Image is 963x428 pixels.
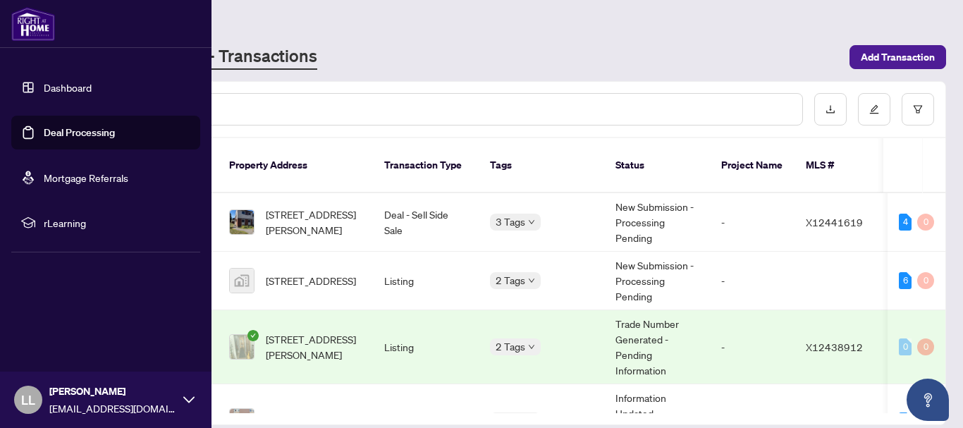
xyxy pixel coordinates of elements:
span: download [826,104,835,114]
span: check-circle [247,330,259,341]
span: X12441619 [806,216,863,228]
a: Dashboard [44,81,92,94]
td: New Submission - Processing Pending [604,193,710,252]
th: MLS # [795,138,879,193]
td: Trade Number Generated - Pending Information [604,310,710,384]
a: Deal Processing [44,126,115,139]
img: logo [11,7,55,41]
button: download [814,93,847,126]
span: X12438912 [806,341,863,353]
div: 0 [899,338,912,355]
img: thumbnail-img [230,269,254,293]
img: thumbnail-img [230,210,254,234]
div: 4 [899,214,912,231]
span: LL [21,390,35,410]
div: 6 [899,272,912,289]
img: thumbnail-img [230,335,254,359]
button: Add Transaction [849,45,946,69]
td: Deal - Sell Side Sale [373,193,479,252]
th: Tags [479,138,604,193]
span: [STREET_ADDRESS] [266,273,356,288]
span: filter [913,104,923,114]
td: Listing [373,252,479,310]
span: 2 Tags [496,338,525,355]
span: [STREET_ADDRESS][PERSON_NAME] [266,207,362,238]
button: filter [902,93,934,126]
td: - [710,193,795,252]
th: Transaction Type [373,138,479,193]
span: down [528,343,535,350]
span: down [528,219,535,226]
td: Listing [373,310,479,384]
td: - [710,310,795,384]
span: down [528,277,535,284]
th: Project Name [710,138,795,193]
div: 0 [917,214,934,231]
span: [PERSON_NAME] [49,384,176,399]
div: 0 [917,338,934,355]
span: Add Transaction [861,46,935,68]
td: New Submission - Processing Pending [604,252,710,310]
span: [EMAIL_ADDRESS][DOMAIN_NAME] [49,401,176,416]
span: edit [869,104,879,114]
span: [STREET_ADDRESS][PERSON_NAME] [266,331,362,362]
span: 3 Tags [496,214,525,230]
button: Open asap [907,379,949,421]
span: 2 Tags [496,272,525,288]
th: Status [604,138,710,193]
a: Mortgage Referrals [44,171,128,184]
button: edit [858,93,890,126]
div: 0 [917,272,934,289]
span: rLearning [44,215,190,231]
th: Property Address [218,138,373,193]
td: - [710,252,795,310]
